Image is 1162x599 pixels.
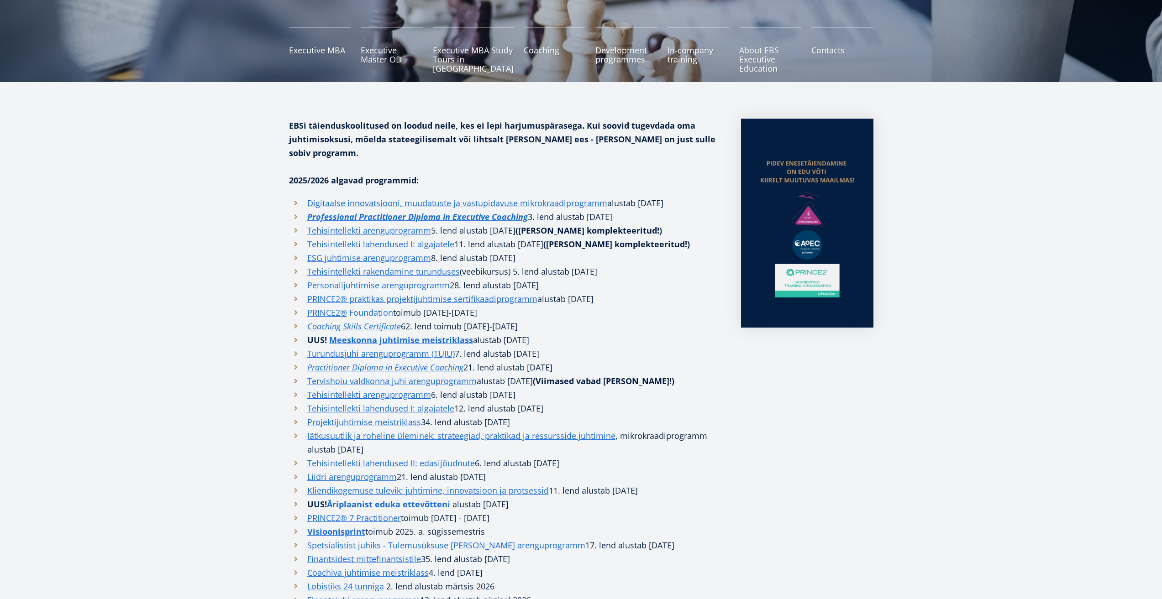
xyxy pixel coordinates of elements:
[289,415,723,429] li: 34. lend alustab [DATE]
[307,347,455,360] a: Turundusjuhi arenguprogramm (TUJU)
[307,401,454,415] a: Tehisintellekti lahendused I: algajatele
[307,484,549,497] a: Kliendikogemuse tulevik: juhtimine, innovatsioon ja protsessid
[289,388,723,401] li: 6. lend alustab [DATE]
[543,239,690,250] strong: ([PERSON_NAME] komplekteeritud!)
[668,27,730,73] a: In-company training
[524,27,586,73] a: Coaching
[289,333,723,347] li: alustab [DATE]
[289,470,723,484] li: 21. lend alustab [DATE]
[329,333,473,347] a: Meeskonna juhtimise meistriklass
[307,470,397,484] a: Liidri arenguprogramm
[340,306,347,319] a: ®
[307,511,401,525] a: PRINCE2® 7 Practitioner
[289,525,723,538] li: toimub 2025. a. sügissemestris
[307,210,528,224] a: Professional Practitioner Diploma in Executive Coaching
[307,552,421,566] a: Finantsidest mittefinantsistile
[307,334,327,345] strong: UUS!
[289,292,723,306] li: alustab [DATE]
[289,429,723,456] li: , mikrokraadiprogramm alustab [DATE]
[289,196,723,210] li: alustab [DATE]
[739,27,801,73] a: About EBS Executive Education
[289,251,723,265] li: 8. lend alustab [DATE]
[515,225,662,236] strong: ([PERSON_NAME] komplekteeritud!)
[289,484,723,497] li: 11. lend alustab [DATE]
[307,429,615,443] a: Jätkusuutlik ja roheline üleminek: strateegiad, praktikad ja ressursside juhtimine
[289,566,723,579] li: 4. lend [DATE]
[289,210,723,224] li: 3. lend alustab [DATE]
[361,27,423,73] a: Executive Master OD
[307,566,429,579] a: Coachiva juhtimise meistriklass
[307,292,537,306] a: PRINCE2® praktikas projektijuhtimise sertifikaadiprogramm
[307,278,450,292] a: Personalijuhtimise arenguprogramm
[533,375,674,386] strong: (Viimased vabad [PERSON_NAME]!)
[289,347,723,360] li: 7. lend alustab [DATE]
[289,374,723,388] li: alustab [DATE]
[289,265,723,278] li: (veebikursus) 5. lend alustab [DATE]
[307,456,475,470] a: Tehisintellekti lahendused II: edasijõudnute
[327,497,450,511] a: Äriplaanist eduka ettevõtteni
[289,401,723,415] li: 12. lend alustab [DATE]
[307,538,585,552] a: Spetsialistist juhiks - Tulemusüksuse [PERSON_NAME] arenguprogramm
[289,278,723,292] li: 28. lend alustab [DATE]
[463,362,473,373] i: 21
[289,27,351,73] a: Executive MBA
[307,196,607,210] a: Digitaalse innovatsiooni, muudatuste ja vastupidavuse mikrokraadiprogramm
[307,362,463,373] em: Practitioner Diploma in Executive Coaching
[307,374,477,388] a: Tervishoiu valdkonna juhi arenguprogramm
[307,237,454,251] a: Tehisintellekti lahendused I: algajatele
[289,497,723,511] li: alustab [DATE]
[811,27,873,73] a: Contacts
[289,552,723,566] li: 35. lend alustab [DATE]
[307,525,365,538] a: Visioonisprint
[307,306,340,319] a: PRINCE2
[289,360,723,374] li: . lend alustab [DATE]
[307,499,452,510] strong: UUS!
[289,175,419,186] strong: 2025/2026 algavad programmid:
[289,120,715,158] strong: EBSi täienduskoolitused on loodud neile, kes ei lepi harjumuspärasega. Kui soovid tugevdada oma j...
[289,224,723,237] li: 5. lend alustab [DATE]
[433,27,514,73] a: Executive MBA Study Tours in [GEOGRAPHIC_DATA]
[307,360,463,374] a: Practitioner Diploma in Executive Coaching
[307,319,401,333] a: Coaching Skills Certificate
[289,579,723,593] li: 2. lend alustab märtsis 2026
[349,306,393,319] a: Foundation
[289,538,723,552] li: 17. lend alustab [DATE]
[307,265,460,278] a: Tehisintellekti rakendamine turunduses
[307,579,384,593] a: Lobistiks 24 tunniga
[289,456,723,470] li: 6. lend alustab [DATE]
[307,321,401,332] em: Coaching Skills Certificate
[329,334,473,345] strong: Meeskonna juhtimise meistriklass
[289,237,723,251] li: 11. lend alustab [DATE]
[307,224,431,237] a: Tehisintellekti arenguprogramm
[307,415,421,429] a: Projektijuhtimise meistriklass
[307,388,431,401] a: Tehisintellekti arenguprogramm
[289,319,723,333] li: 62. lend toimub [DATE]-[DATE]
[289,511,723,525] li: toimub [DATE] - [DATE]
[595,27,657,73] a: Development programmes
[307,251,431,265] a: ESG juhtimise arenguprogramm
[289,306,723,319] li: toimub [DATE]-[DATE]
